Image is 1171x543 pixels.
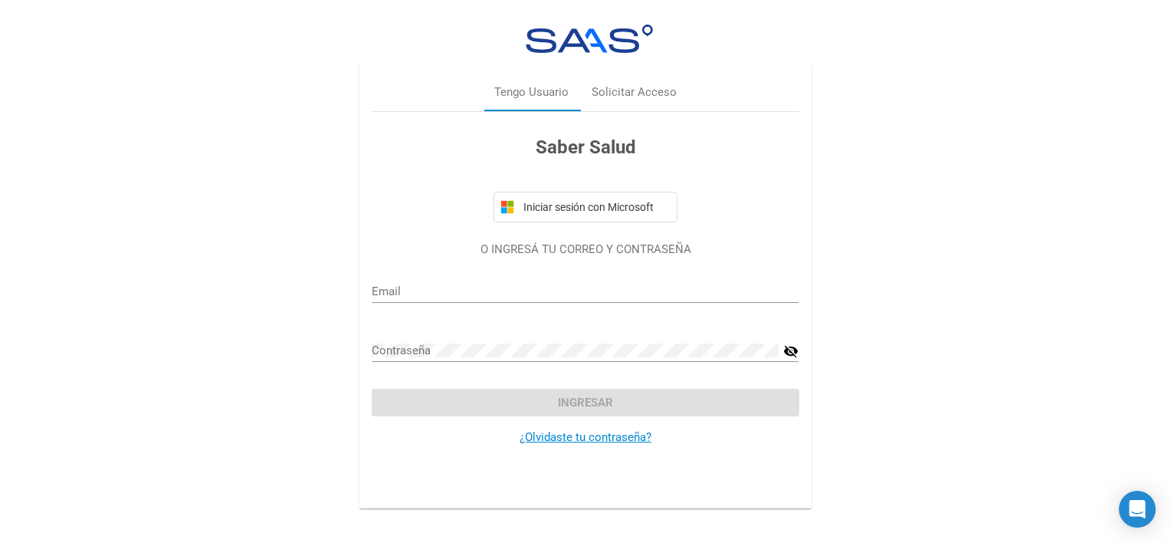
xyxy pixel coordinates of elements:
[783,342,799,360] mat-icon: visibility_off
[1119,491,1156,528] div: Open Intercom Messenger
[372,389,799,416] button: Ingresar
[592,84,677,102] div: Solicitar Acceso
[558,396,613,410] span: Ingresar
[520,201,671,213] span: Iniciar sesión con Microsoft
[494,192,677,222] button: Iniciar sesión con Microsoft
[372,133,799,161] h3: Saber Salud
[494,84,569,102] div: Tengo Usuario
[372,241,799,258] p: O INGRESÁ TU CORREO Y CONTRASEÑA
[520,430,651,444] a: ¿Olvidaste tu contraseña?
